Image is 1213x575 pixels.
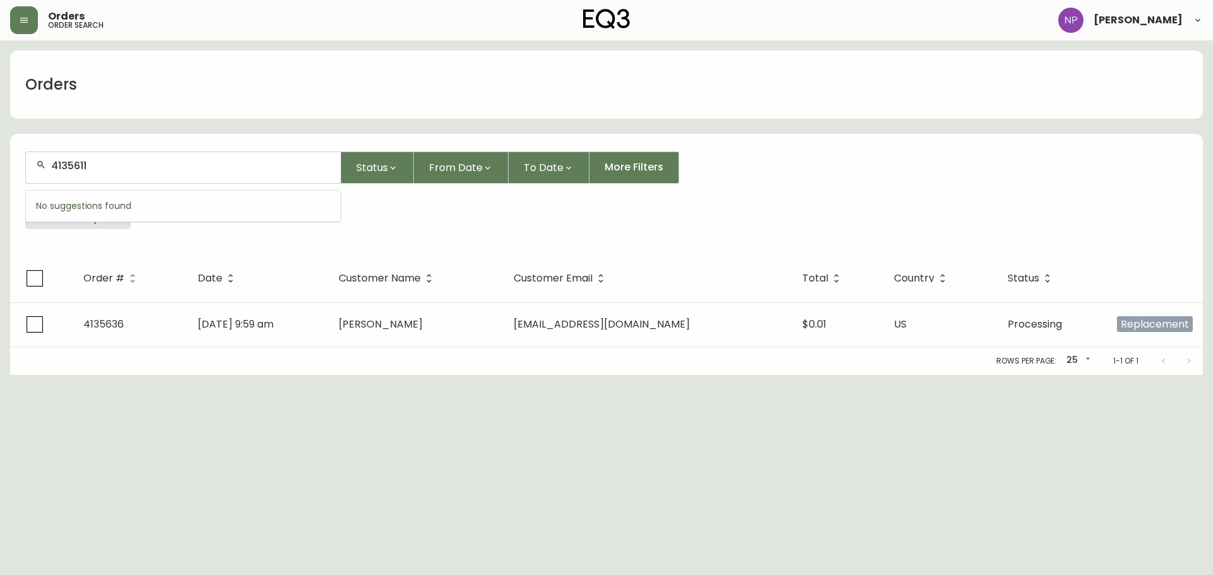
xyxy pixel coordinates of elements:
[339,273,437,284] span: Customer Name
[198,317,274,331] span: [DATE] 9:59 am
[1058,8,1083,33] img: 50f1e64a3f95c89b5c5247455825f96f
[1094,15,1183,25] span: [PERSON_NAME]
[1008,273,1056,284] span: Status
[83,273,141,284] span: Order #
[414,151,509,184] button: From Date
[356,160,388,175] span: Status
[514,317,690,331] span: [EMAIL_ADDRESS][DOMAIN_NAME]
[605,160,663,174] span: More Filters
[802,273,845,284] span: Total
[802,275,828,282] span: Total
[894,273,951,284] span: Country
[429,160,483,175] span: From Date
[1008,317,1062,331] span: Processing
[198,275,222,282] span: Date
[894,275,934,282] span: Country
[25,74,77,95] h1: Orders
[339,275,421,282] span: Customer Name
[894,317,907,331] span: US
[524,160,564,175] span: To Date
[341,151,414,184] button: Status
[26,191,341,222] div: No suggestions found
[514,275,593,282] span: Customer Email
[1113,355,1138,367] p: 1-1 of 1
[583,9,630,29] img: logo
[51,160,330,172] input: Search
[589,151,679,184] button: More Filters
[1008,275,1039,282] span: Status
[996,355,1056,367] p: Rows per page:
[198,273,239,284] span: Date
[83,317,124,331] span: 4135636
[514,273,609,284] span: Customer Email
[1061,350,1093,371] div: 25
[339,317,423,331] span: [PERSON_NAME]
[48,21,104,29] h5: order search
[48,11,85,21] span: Orders
[802,317,826,331] span: $0.01
[1117,316,1193,332] span: Replacement
[509,151,589,184] button: To Date
[83,275,124,282] span: Order #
